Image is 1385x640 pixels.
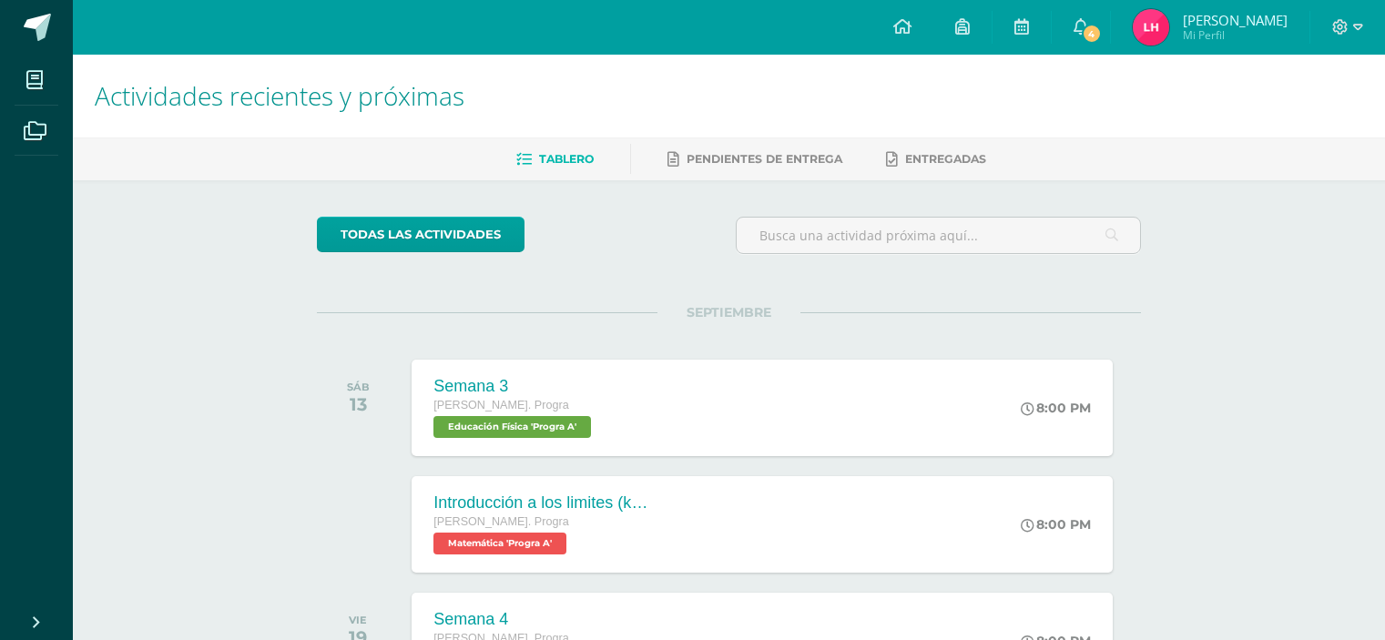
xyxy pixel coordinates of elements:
[905,152,986,166] span: Entregadas
[95,78,464,113] span: Actividades recientes y próximas
[433,515,568,528] span: [PERSON_NAME]. Progra
[516,145,594,174] a: Tablero
[347,393,370,415] div: 13
[539,152,594,166] span: Tablero
[349,614,367,626] div: VIE
[1133,9,1169,46] img: d0dbf126e2d93b89629ca80448af7d1a.png
[1021,516,1091,533] div: 8:00 PM
[433,399,568,411] span: [PERSON_NAME]. Progra
[433,416,591,438] span: Educación Física 'Progra A'
[737,218,1140,253] input: Busca una actividad próxima aquí...
[886,145,986,174] a: Entregadas
[1183,27,1288,43] span: Mi Perfil
[347,381,370,393] div: SÁB
[687,152,842,166] span: Pendientes de entrega
[433,493,652,513] div: Introducción a los limites (khan)
[667,145,842,174] a: Pendientes de entrega
[657,304,800,320] span: SEPTIEMBRE
[433,377,596,396] div: Semana 3
[433,533,566,554] span: Matemática 'Progra A'
[317,217,524,252] a: todas las Actividades
[1081,24,1101,44] span: 4
[1183,11,1288,29] span: [PERSON_NAME]
[1021,400,1091,416] div: 8:00 PM
[433,610,568,629] div: Semana 4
